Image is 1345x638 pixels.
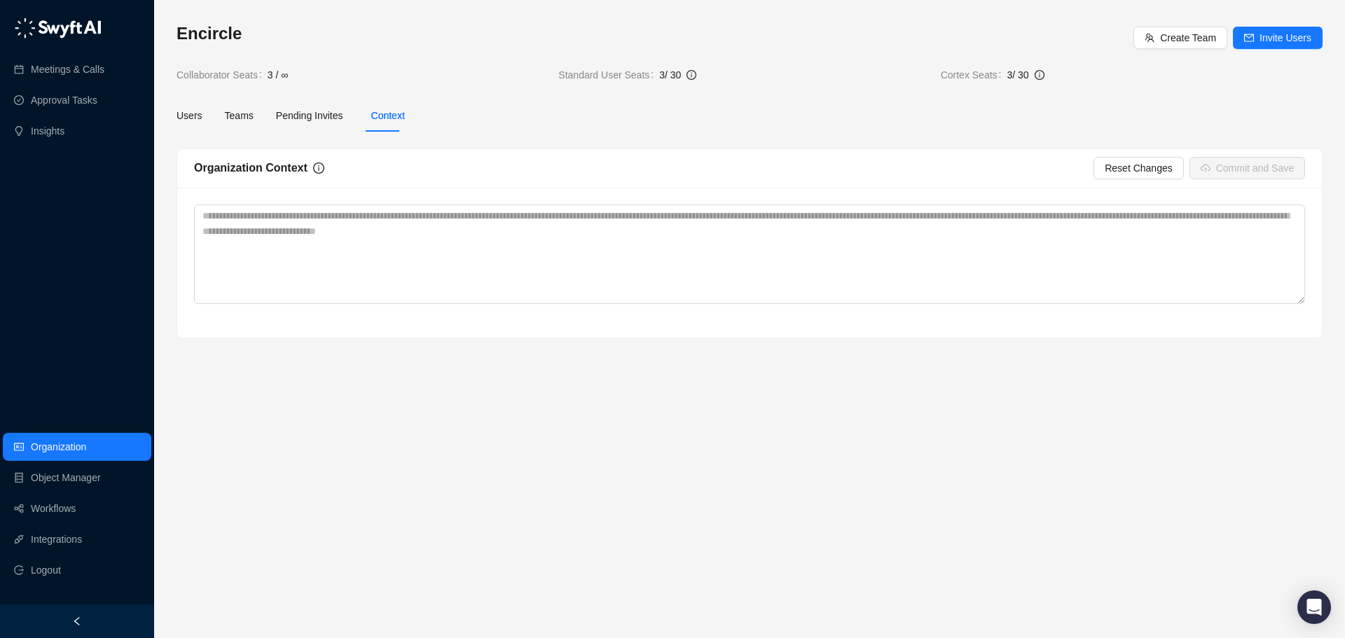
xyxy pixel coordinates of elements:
[194,160,308,176] h5: Organization Context
[177,22,1133,45] h3: Encircle
[1160,30,1216,46] span: Create Team
[31,464,101,492] a: Object Manager
[31,55,104,83] a: Meetings & Calls
[177,108,202,123] div: Users
[72,616,82,626] span: left
[1189,157,1305,179] button: Commit and Save
[225,108,254,123] div: Teams
[1145,33,1154,43] span: team
[1035,70,1044,80] span: info-circle
[558,67,659,83] span: Standard User Seats
[659,69,681,81] span: 3 / 30
[1133,27,1227,49] button: Create Team
[31,86,97,114] a: Approval Tasks
[31,556,61,584] span: Logout
[313,162,324,174] span: info-circle
[1244,33,1254,43] span: mail
[941,67,1007,83] span: Cortex Seats
[31,433,86,461] a: Organization
[14,18,102,39] img: logo-05li4sbe.png
[14,565,24,575] span: logout
[1260,30,1311,46] span: Invite Users
[1297,590,1331,624] div: Open Intercom Messenger
[1007,69,1028,81] span: 3 / 30
[1094,157,1184,179] button: Reset Changes
[177,67,268,83] span: Collaborator Seats
[276,110,343,121] span: Pending Invites
[687,70,696,80] span: info-circle
[1233,27,1323,49] button: Invite Users
[31,494,76,522] a: Workflows
[268,67,288,83] span: 3 / ∞
[31,525,82,553] a: Integrations
[371,108,405,123] div: Context
[1105,160,1173,176] span: Reset Changes
[31,117,64,145] a: Insights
